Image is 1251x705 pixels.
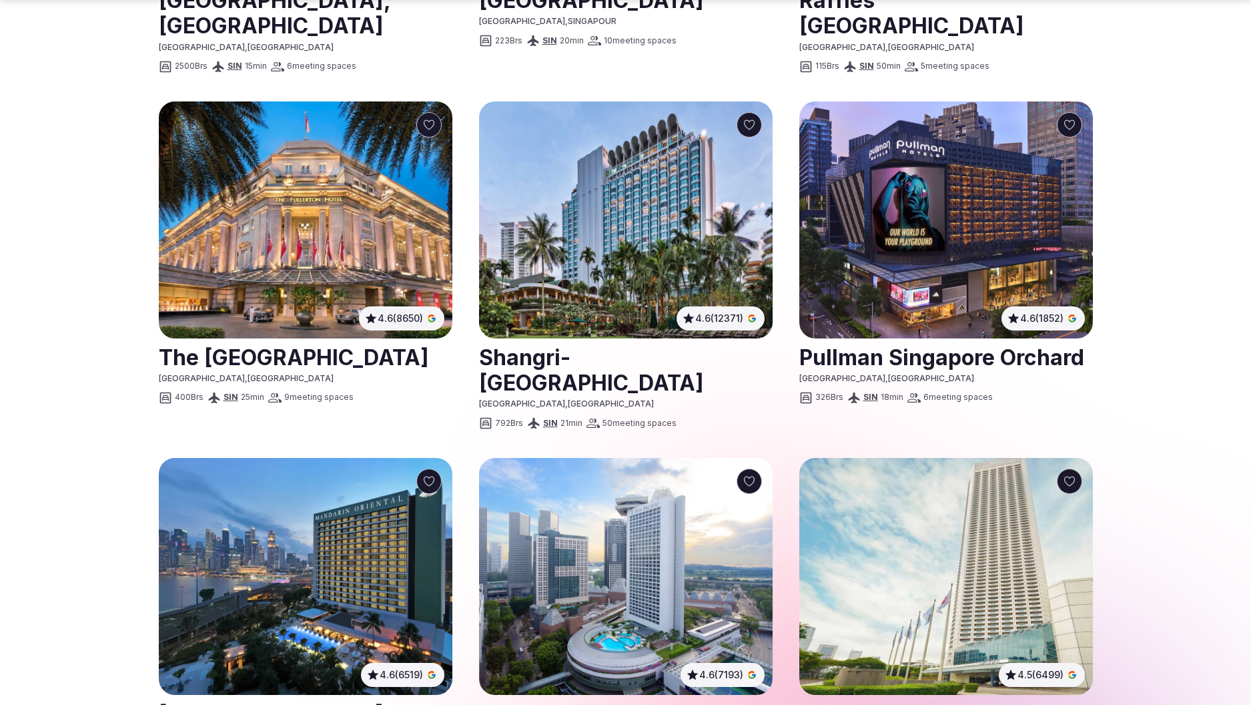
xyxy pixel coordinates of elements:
h2: The [GEOGRAPHIC_DATA] [159,340,452,373]
a: View venue [159,340,452,373]
button: 4.6(12371) [682,312,759,325]
span: 2500 Brs [175,61,207,72]
img: Pan Pacific Singapore [479,458,773,695]
a: See Pullman Singapore Orchard [799,101,1093,338]
a: SIN [228,61,242,71]
span: 4.5 (6499) [1017,668,1064,682]
button: 4.6(8650) [364,312,439,325]
span: [GEOGRAPHIC_DATA] [159,373,245,383]
span: 4.6 (7193) [699,668,743,682]
span: [GEOGRAPHIC_DATA] [568,399,654,409]
button: 4.6(7193) [686,668,759,682]
h2: Shangri-[GEOGRAPHIC_DATA] [479,340,773,399]
span: , [565,399,568,409]
span: [GEOGRAPHIC_DATA] [248,373,334,383]
span: 4.6 (1852) [1020,312,1064,325]
span: [GEOGRAPHIC_DATA] [888,42,974,52]
span: [GEOGRAPHIC_DATA] [479,16,565,26]
img: Mandarin Oriental, Singapore [159,458,452,695]
span: 18 min [881,392,903,403]
span: 115 Brs [815,61,839,72]
span: 9 meeting spaces [284,392,354,403]
span: 400 Brs [175,392,203,403]
span: 20 min [560,35,584,47]
h2: Pullman Singapore Orchard [799,340,1093,373]
span: , [885,42,888,52]
span: , [565,16,568,26]
span: 50 meeting spaces [602,418,677,429]
span: 6 meeting spaces [923,392,993,403]
span: [GEOGRAPHIC_DATA] [248,42,334,52]
span: [GEOGRAPHIC_DATA] [479,399,565,409]
span: [GEOGRAPHIC_DATA] [799,373,885,383]
button: 4.5(6499) [1004,668,1080,682]
a: See Shangri-La Singapore [479,101,773,338]
span: 6 meeting spaces [287,61,356,72]
a: View venue [799,340,1093,373]
span: 25 min [241,392,264,403]
span: 792 Brs [495,418,523,429]
a: SIN [543,418,558,428]
span: [GEOGRAPHIC_DATA] [799,42,885,52]
a: SIN [224,392,238,402]
span: 4.6 (6519) [380,668,423,682]
a: See The Fullerton Hotel Singapore [159,101,452,338]
button: 4.6(1852) [1007,312,1080,325]
button: 4.6(6519) [366,668,439,682]
img: Shangri-La Singapore [479,101,773,338]
span: , [885,373,888,383]
a: View venue [479,340,773,399]
a: See Mandarin Oriental, Singapore [159,458,452,695]
span: 326 Brs [815,392,843,403]
span: 15 min [245,61,267,72]
a: See Swissotel The Stamford, Singapore [799,458,1093,695]
a: See Pan Pacific Singapore [479,458,773,695]
span: 21 min [560,418,582,429]
span: 4.6 (8650) [378,312,423,325]
img: The Fullerton Hotel Singapore [159,101,452,338]
span: [GEOGRAPHIC_DATA] [159,42,245,52]
a: SIN [542,35,557,45]
img: Pullman Singapore Orchard [799,101,1093,338]
span: 5 meeting spaces [921,61,989,72]
span: , [245,42,248,52]
span: SINGAPOUR [568,16,616,26]
span: 223 Brs [495,35,522,47]
img: Swissotel The Stamford, Singapore [799,458,1093,695]
span: 4.6 (12371) [695,312,743,325]
span: [GEOGRAPHIC_DATA] [888,373,974,383]
a: SIN [863,392,878,402]
a: SIN [859,61,874,71]
span: 50 min [877,61,901,72]
span: , [245,373,248,383]
span: 10 meeting spaces [604,35,677,47]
